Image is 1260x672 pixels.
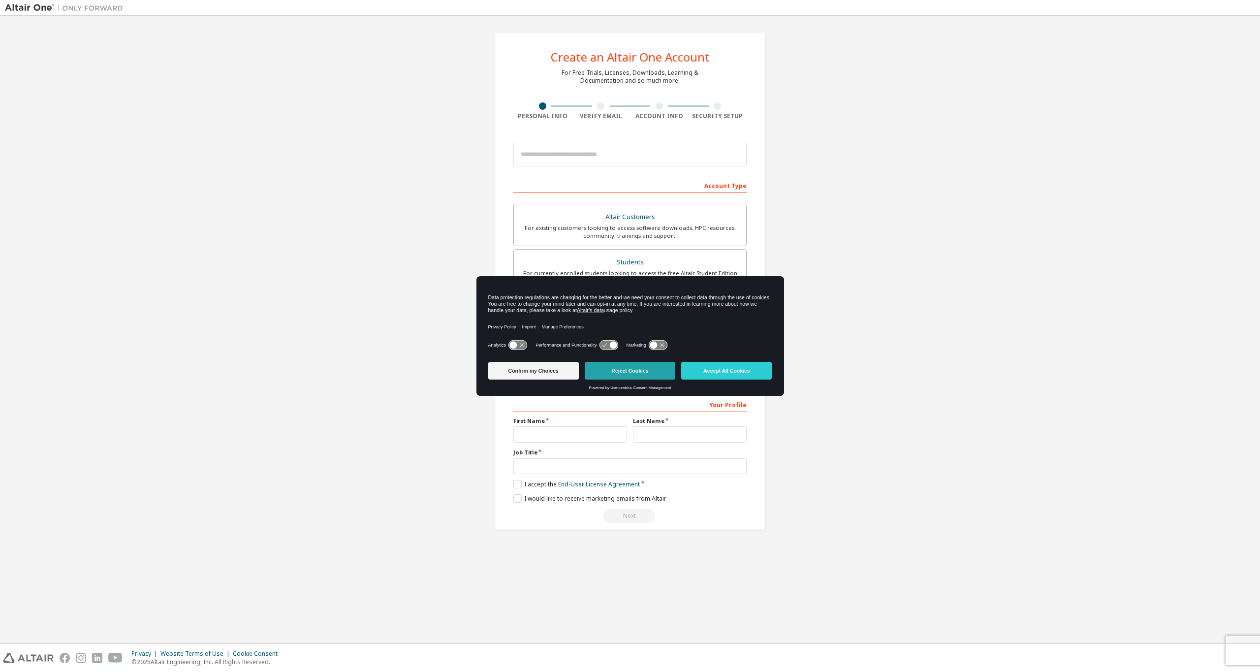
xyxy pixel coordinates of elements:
div: Account Info [630,112,689,120]
img: altair_logo.svg [3,653,54,663]
div: Privacy [131,650,160,658]
div: Students [520,256,740,269]
div: Security Setup [689,112,747,120]
div: Altair Customers [520,210,740,224]
div: Personal Info [513,112,572,120]
div: Create an Altair One Account [551,51,710,63]
label: Job Title [513,448,747,456]
label: Last Name [633,417,747,425]
img: linkedin.svg [92,653,102,663]
div: For existing customers looking to access software downloads, HPC resources, community, trainings ... [520,224,740,240]
div: Cookie Consent [233,650,283,658]
img: Altair One [5,3,128,13]
div: Your Profile [513,396,747,412]
img: instagram.svg [76,653,86,663]
div: Website Terms of Use [160,650,233,658]
label: I would like to receive marketing emails from Altair [513,494,666,503]
div: Read and acccept EULA to continue [513,509,747,523]
div: For currently enrolled students looking to access the free Altair Student Edition bundle and all ... [520,269,740,285]
a: End-User License Agreement [558,480,640,488]
p: © 2025 Altair Engineering, Inc. All Rights Reserved. [131,658,283,666]
img: youtube.svg [108,653,123,663]
label: I accept the [513,480,640,488]
div: Verify Email [572,112,630,120]
div: For Free Trials, Licenses, Downloads, Learning & Documentation and so much more. [562,69,698,85]
div: Account Type [513,177,747,193]
label: First Name [513,417,627,425]
img: facebook.svg [60,653,70,663]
